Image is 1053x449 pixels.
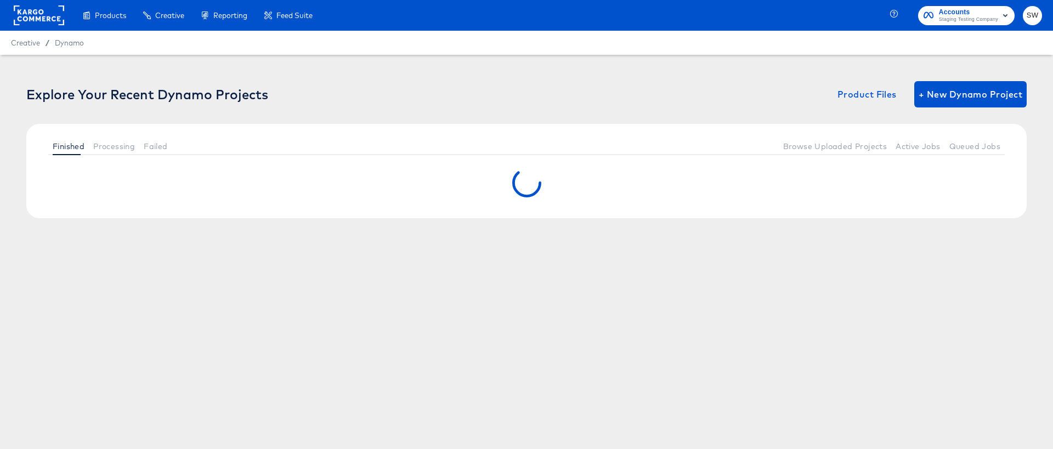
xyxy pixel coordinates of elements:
a: Dynamo [55,38,84,47]
span: / [40,38,55,47]
button: AccountsStaging Testing Company [918,6,1015,25]
span: Queued Jobs [949,142,1000,151]
button: SW [1023,6,1042,25]
button: Product Files [833,81,901,107]
span: Reporting [213,11,247,20]
span: Finished [53,142,84,151]
span: Failed [144,142,167,151]
div: Explore Your Recent Dynamo Projects [26,87,268,102]
span: Processing [93,142,135,151]
span: Creative [11,38,40,47]
span: + New Dynamo Project [919,87,1022,102]
span: Staging Testing Company [939,15,998,24]
span: Product Files [837,87,897,102]
span: Accounts [939,7,998,18]
button: + New Dynamo Project [914,81,1027,107]
span: Feed Suite [276,11,313,20]
span: Products [95,11,126,20]
span: SW [1027,9,1038,22]
span: Active Jobs [896,142,940,151]
span: Browse Uploaded Projects [783,142,887,151]
span: Creative [155,11,184,20]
